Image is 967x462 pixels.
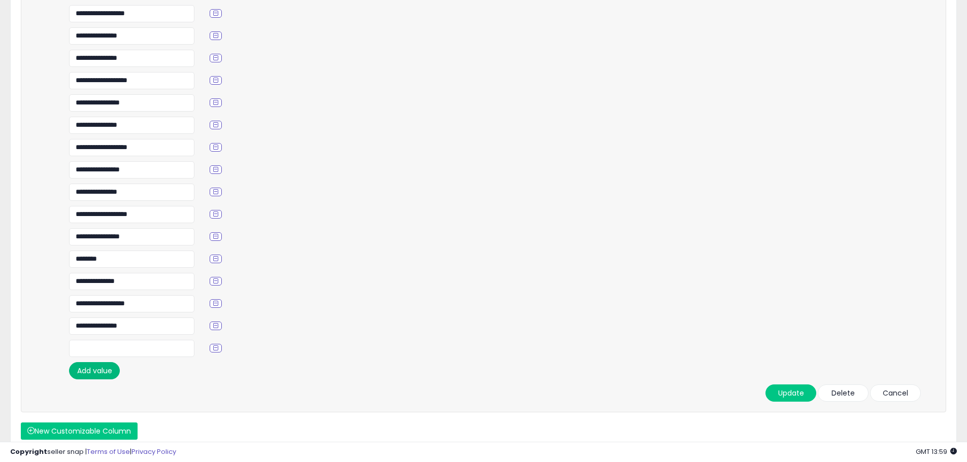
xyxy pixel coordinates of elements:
button: New Customizable Column [21,422,138,440]
a: Privacy Policy [131,447,176,456]
a: Terms of Use [87,447,130,456]
span: 2025-09-10 13:59 GMT [916,447,957,456]
button: Delete [818,384,869,402]
button: Update [765,384,816,402]
button: Add value [69,362,120,379]
button: Cancel [870,384,921,402]
strong: Copyright [10,447,47,456]
div: seller snap | | [10,447,176,457]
